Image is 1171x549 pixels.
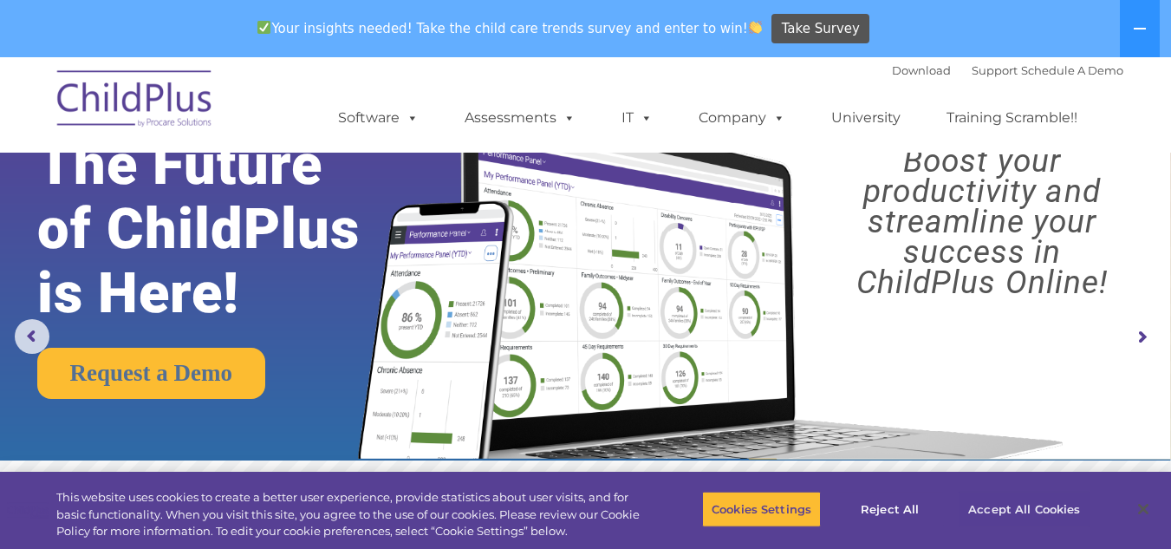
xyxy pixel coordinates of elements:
a: University [814,101,918,135]
button: Cookies Settings [702,491,821,527]
button: Accept All Cookies [959,491,1090,527]
a: Software [321,101,436,135]
font: | [892,63,1123,77]
a: IT [604,101,670,135]
a: Assessments [447,101,593,135]
a: Take Survey [771,14,869,44]
a: Support [972,63,1018,77]
img: 👏 [749,21,762,34]
span: Take Survey [782,14,860,44]
img: ChildPlus by Procare Solutions [49,58,222,145]
span: Your insights needed! Take the child care trends survey and enter to win! [250,11,770,45]
a: Schedule A Demo [1021,63,1123,77]
button: Close [1124,490,1162,528]
button: Reject All [836,491,944,527]
a: Request a Demo [37,348,265,399]
a: Training Scramble!! [929,101,1095,135]
a: Company [681,101,803,135]
div: This website uses cookies to create a better user experience, provide statistics about user visit... [56,489,644,540]
img: ✅ [257,21,270,34]
a: Download [892,63,951,77]
rs-layer: Boost your productivity and streamline your success in ChildPlus Online! [809,146,1156,297]
rs-layer: The Future of ChildPlus is Here! [37,133,411,325]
